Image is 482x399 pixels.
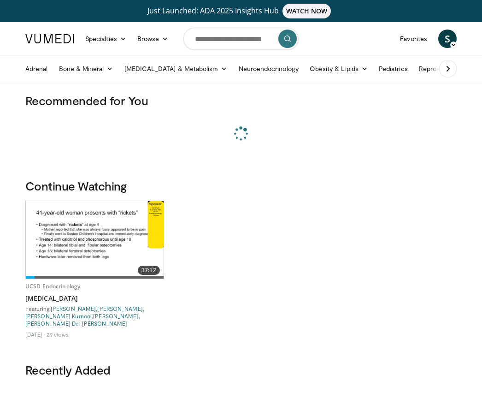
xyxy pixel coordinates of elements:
div: Featuring: , , , , [25,305,164,327]
h3: Recently Added [25,363,457,377]
h3: Continue Watching [25,179,457,193]
a: Neuroendocrinology [233,60,304,78]
a: [MEDICAL_DATA] [25,294,164,303]
input: Search topics, interventions [183,28,299,50]
a: S [438,30,457,48]
a: [MEDICAL_DATA] & Metabolism [119,60,233,78]
a: Obesity & Lipids [304,60,373,78]
a: [PERSON_NAME] [51,305,96,312]
img: VuMedi Logo [25,34,74,43]
a: [PERSON_NAME] [93,313,138,319]
a: 37:12 [26,201,164,279]
li: [DATE] [25,331,45,338]
li: 29 views [47,331,69,338]
img: c87e110d-9102-418f-8180-1e1b0d7aeda6.png.620x360_q85_upscale.png [26,201,164,278]
a: Bone & Mineral [53,60,119,78]
a: Favorites [394,30,433,48]
a: Specialties [80,30,132,48]
a: Reproductive [413,60,464,78]
a: Just Launched: ADA 2025 Insights HubWATCH NOW [20,4,462,18]
a: [PERSON_NAME] Del [PERSON_NAME] [25,320,127,327]
a: [PERSON_NAME] [97,305,142,312]
a: Pediatrics [373,60,413,78]
a: Browse [132,30,174,48]
span: WATCH NOW [282,4,331,18]
a: Adrenal [20,60,53,78]
span: 37:12 [138,266,160,275]
h3: Recommended for You [25,93,457,108]
a: [PERSON_NAME] Kurnool [25,313,92,319]
a: UCSD Endocrinology [25,282,80,290]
